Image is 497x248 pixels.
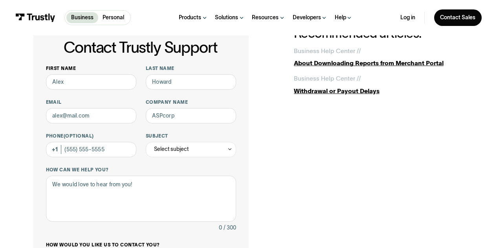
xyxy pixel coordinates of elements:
div: Products [179,14,201,21]
div: / [359,74,361,83]
div: / 300 [224,223,236,232]
input: Alex [46,74,137,90]
a: Business Help Center //Withdrawal or Payout Delays [294,74,464,96]
input: Howard [146,74,237,90]
label: First name [46,65,137,72]
div: / [359,46,361,55]
input: ASPcorp [146,108,237,123]
label: Phone [46,133,137,139]
label: Company name [146,99,237,105]
p: Business [71,14,94,22]
div: Solutions [215,14,238,21]
div: Withdrawal or Payout Delays [294,86,464,96]
span: (Optional) [64,133,94,138]
label: Email [46,99,137,105]
label: Last name [146,65,237,72]
a: Log in [400,14,415,21]
a: Business [66,12,98,23]
a: Personal [98,12,129,23]
div: Select subject [154,145,189,154]
label: Subject [146,133,237,139]
div: Business Help Center / [294,46,359,55]
label: How would you like us to contact you? [46,242,237,248]
div: Business Help Center / [294,74,359,83]
div: Resources [252,14,279,21]
img: Trustly Logo [15,13,55,22]
label: How can we help you? [46,167,237,173]
input: alex@mail.com [46,108,137,123]
input: (555) 555-5555 [46,142,137,157]
a: Contact Sales [434,9,482,26]
div: Contact Sales [440,14,475,21]
h1: Contact Trustly Support [44,39,237,56]
div: 0 [219,223,222,232]
div: Help [335,14,346,21]
a: Business Help Center //About Downloading Reports from Merchant Portal [294,46,464,68]
div: Select subject [146,142,237,157]
p: Personal [103,14,124,22]
div: About Downloading Reports from Merchant Portal [294,59,464,68]
div: Developers [293,14,321,21]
